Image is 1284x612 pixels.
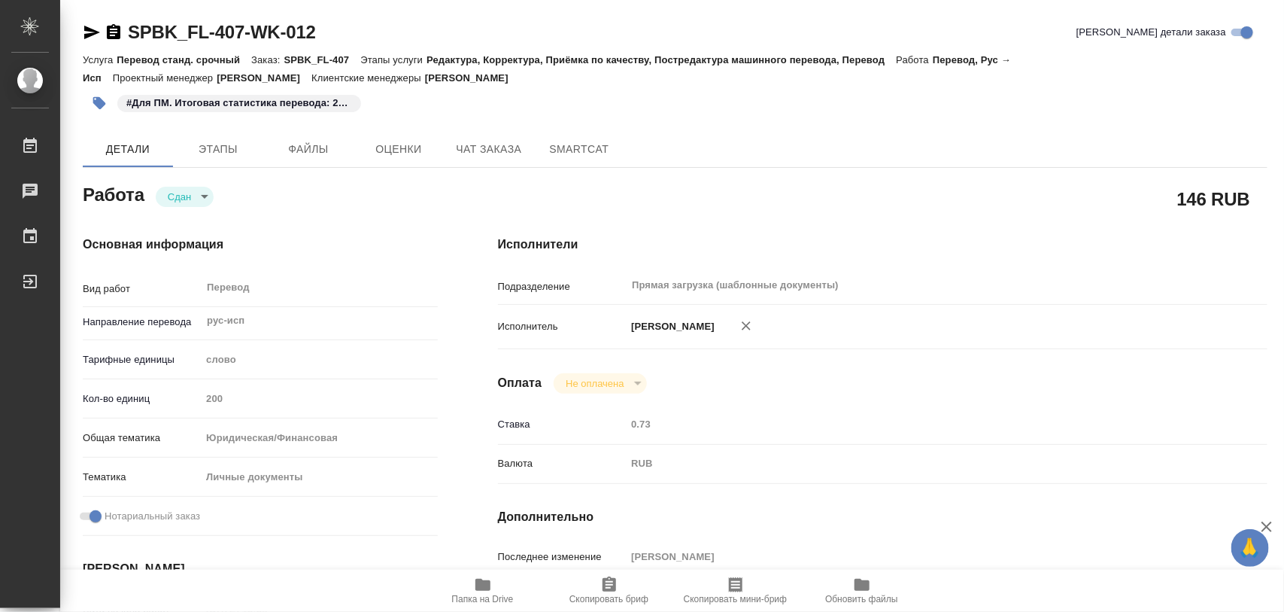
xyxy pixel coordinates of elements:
p: Редактура, Корректура, Приёмка по качеству, Постредактура машинного перевода, Перевод [426,54,896,65]
input: Пустое поле [201,388,437,410]
p: Направление перевода [83,315,201,330]
button: Скопировать ссылку для ЯМессенджера [83,23,101,41]
button: Скопировать бриф [546,570,672,612]
span: Обновить файлы [825,594,898,604]
span: Скопировать мини-бриф [684,594,787,604]
h4: [PERSON_NAME] [83,560,438,578]
p: Исполнитель [498,319,627,334]
button: Не оплачена [561,377,628,390]
p: Клиентские менеджеры [311,72,425,84]
div: слово [201,347,437,373]
p: Вид работ [83,282,201,297]
h4: Исполнители [498,236,1267,254]
span: Скопировать бриф [569,594,648,604]
button: Удалить исполнителя [730,309,763,343]
a: SPBK_FL-407-WK-012 [128,22,316,42]
button: Скопировать мини-бриф [672,570,799,612]
span: Чат заказа [453,140,525,159]
span: Файлы [272,140,345,159]
span: Этапы [182,140,254,159]
h2: Работа [83,180,144,207]
button: Обновить файлы [799,570,925,612]
p: Общая тематика [83,431,201,446]
button: Сдан [163,190,196,203]
h4: Оплата [498,374,542,392]
span: SmartCat [543,140,615,159]
p: Кол-во единиц [83,391,201,406]
p: Заказ: [251,54,284,65]
h4: Дополнительно [498,508,1267,526]
p: [PERSON_NAME] [626,319,715,334]
p: Тематика [83,470,201,485]
p: Подразделение [498,279,627,294]
p: #Для ПМ. Итоговая статистика перевода: 200 слов. [126,96,352,111]
span: [PERSON_NAME] детали заказа [1076,25,1226,40]
p: Услуга [83,54,117,65]
p: Перевод станд. срочный [117,54,251,65]
span: Оценки [363,140,435,159]
span: Детали [92,140,164,159]
button: Скопировать ссылку [105,23,123,41]
button: Добавить тэг [83,87,116,120]
span: Папка на Drive [452,594,514,604]
p: Ставка [498,417,627,432]
p: Работа [896,54,933,65]
div: RUB [626,451,1203,477]
span: Для ПМ. Итоговая статистика перевода: 200 слов. [116,96,363,108]
p: [PERSON_NAME] [217,72,311,84]
p: Валюта [498,456,627,471]
input: Пустое поле [626,546,1203,568]
div: Личные документы [201,464,437,490]
p: SPBK_FL-407 [284,54,361,65]
span: 🙏 [1237,532,1263,564]
button: 🙏 [1231,529,1269,567]
p: Этапы услуги [360,54,426,65]
input: Пустое поле [626,413,1203,435]
div: Сдан [156,187,214,207]
button: Папка на Drive [420,570,546,612]
h2: 146 RUB [1177,186,1250,212]
h4: Основная информация [83,236,438,254]
div: Юридическая/Финансовая [201,425,437,451]
p: Проектный менеджер [113,72,217,84]
p: Тарифные единицы [83,352,201,367]
div: Сдан [554,373,646,394]
p: Последнее изменение [498,550,627,565]
p: [PERSON_NAME] [425,72,520,84]
span: Нотариальный заказ [105,509,200,524]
